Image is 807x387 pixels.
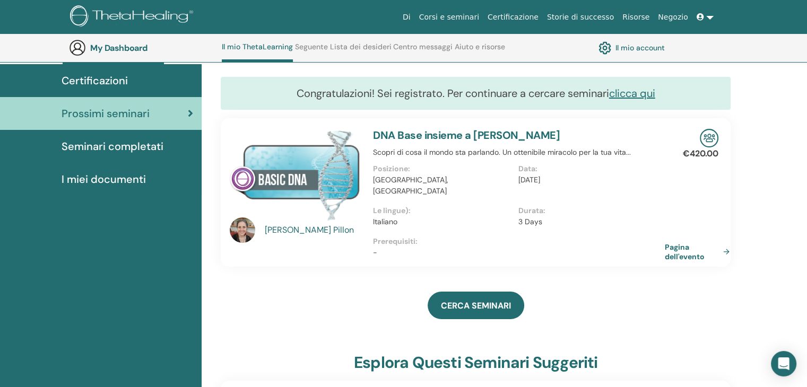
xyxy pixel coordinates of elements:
a: Pagina dell'evento [665,242,734,261]
p: Le lingue) : [373,205,511,216]
p: [DATE] [518,174,657,186]
p: Durata : [518,205,657,216]
a: Il mio account [598,39,665,57]
a: Lista dei desideri [330,42,392,59]
a: DNA Base insieme a [PERSON_NAME] [373,128,560,142]
p: 3 Days [518,216,657,227]
span: I miei documenti [62,171,146,187]
div: Congratulazioni! Sei registrato. Per continuare a cercare seminari [221,77,731,110]
a: Risorse [618,7,654,27]
img: logo.png [70,5,197,29]
a: [PERSON_NAME] Pillon [265,224,363,236]
img: cog.svg [598,39,611,57]
a: Negozio [654,7,692,27]
a: Il mio ThetaLearning [222,42,293,62]
p: [GEOGRAPHIC_DATA], [GEOGRAPHIC_DATA] [373,174,511,197]
p: - [373,247,663,258]
a: Di [398,7,415,27]
p: Data : [518,163,657,174]
h3: Esplora questi seminari suggeriti [354,353,598,372]
a: Storie di successo [543,7,618,27]
a: clicca qui [609,86,655,100]
a: Centro messaggi [393,42,453,59]
a: CERCA SEMINARI [428,292,524,319]
img: DNA Base [230,129,360,221]
span: Seminari completati [62,138,163,154]
div: Open Intercom Messenger [771,351,796,376]
span: Certificazioni [62,73,128,89]
p: Posizione : [373,163,511,174]
p: Italiano [373,216,511,227]
img: In-Person Seminar [700,129,718,147]
img: default.jpg [230,217,255,243]
p: Prerequisiti : [373,236,663,247]
a: Seguente [295,42,328,59]
h3: My Dashboard [90,43,196,53]
p: €420.00 [683,147,718,160]
span: CERCA SEMINARI [441,300,511,311]
img: generic-user-icon.jpg [69,39,86,56]
a: Certificazione [483,7,543,27]
a: Corsi e seminari [415,7,483,27]
a: Aiuto e risorse [455,42,505,59]
span: Prossimi seminari [62,105,150,121]
p: Scopri di cosa il mondo sta parlando. Un ottenibile miracolo per la tua vita... [373,147,663,158]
